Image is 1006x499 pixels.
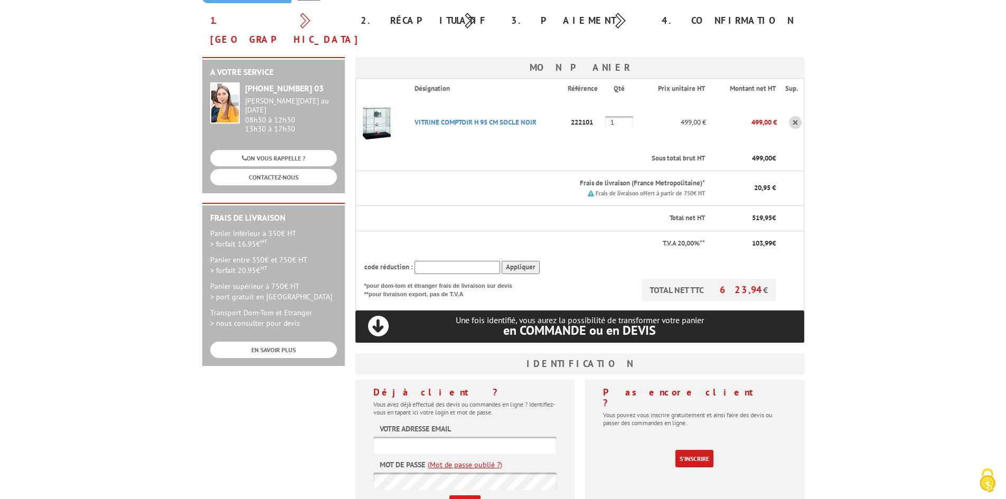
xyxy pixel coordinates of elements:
[364,239,705,249] p: T.V.A 20,00%**
[210,307,337,328] p: Transport Dom-Tom et Etranger
[364,279,523,298] p: *pour dom-tom et étranger frais de livraison sur devis **pour livraison export, pas de T.V.A
[210,342,337,358] a: EN SAVOIR PLUS
[969,463,1006,499] button: Cookies (fenêtre modale)
[777,79,804,99] th: Sup.
[406,146,706,171] th: Sous total brut HT
[210,292,332,302] span: > port gratuit en [GEOGRAPHIC_DATA]
[654,11,804,30] div: 4. Confirmation
[356,101,398,144] img: VITRINE COMPTOIR H 95 CM SOCLE NOIR
[603,387,786,408] h4: Pas encore client ?
[210,213,337,223] h2: Frais de Livraison
[210,318,300,328] span: > nous consulter pour devis
[364,213,705,223] p: Total net HT
[355,315,804,337] p: Une fois identifié, vous aurez la possibilité de transformer votre panier
[647,84,705,94] p: Prix unitaire HT
[714,213,776,223] p: €
[355,57,804,78] h3: Mon panier
[415,178,705,189] p: Frais de livraison (France Metropolitaine)*
[373,400,557,416] p: Vous avez déjà effectué des devis ou commandes en ligne ? Identifiez-vous en tapant ici votre log...
[364,262,413,271] span: code réduction :
[210,239,267,249] span: > forfait 16.95€
[752,154,772,163] span: 499,00
[588,190,594,196] img: picto.png
[210,68,337,77] h2: A votre service
[752,213,772,222] span: 519,95
[752,239,772,248] span: 103,99
[596,190,705,197] small: Frais de livraison offert à partir de 750€ HT
[502,261,540,274] input: Appliquer
[603,411,786,427] p: Vous pouvez vous inscrire gratuitement et ainsi faire des devis ou passer des commandes en ligne.
[380,423,451,434] label: Votre adresse email
[373,387,557,398] h4: Déjà client ?
[355,353,804,374] h3: Identification
[714,154,776,164] p: €
[605,79,638,99] th: Qté
[675,450,713,467] a: S'inscrire
[714,239,776,249] p: €
[720,284,763,296] span: 623,94
[638,113,706,131] p: 499,00 €
[503,11,654,30] div: 3. Paiement
[415,118,537,127] a: VITRINE COMPTOIR H 95 CM SOCLE NOIR
[706,113,777,131] p: 499,00 €
[428,459,502,470] a: (Mot de passe oublié ?)
[503,322,656,338] span: en COMMANDE ou en DEVIS
[245,97,337,133] div: 08h30 à 12h30 13h30 à 17h30
[210,255,337,276] p: Panier entre 350€ et 750€ HT
[260,238,267,245] sup: HT
[210,82,240,124] img: widget-service.jpg
[210,228,337,249] p: Panier inférieur à 350€ HT
[380,459,425,470] label: Mot de passe
[210,281,337,302] p: Panier supérieur à 750€ HT
[754,183,776,192] span: 20,95 €
[210,266,267,275] span: > forfait 20.95€
[260,264,267,271] sup: HT
[202,11,353,49] div: 1. [GEOGRAPHIC_DATA]
[210,150,337,166] a: ON VOUS RAPPELLE ?
[568,113,605,131] p: 222101
[210,169,337,185] a: CONTACTEZ-NOUS
[974,467,1001,494] img: Cookies (fenêtre modale)
[245,83,324,93] strong: [PHONE_NUMBER] 03
[406,79,568,99] th: Désignation
[642,279,776,301] p: TOTAL NET TTC €
[353,11,503,30] div: 2. Récapitulatif
[245,97,337,115] div: [PERSON_NAME][DATE] au [DATE]
[714,84,776,94] p: Montant net HT
[568,84,604,94] p: Référence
